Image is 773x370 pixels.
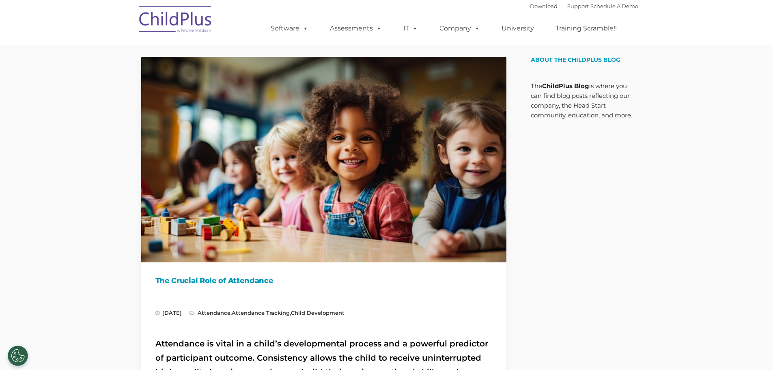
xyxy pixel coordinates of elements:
[155,275,492,287] h1: The Crucial Role of Attendance
[590,3,638,9] a: Schedule A Demo
[322,20,390,37] a: Assessments
[530,3,638,9] font: |
[291,309,345,316] a: Child Development
[141,57,506,262] img: ChildPlus - The Crucial Role of Attendance
[135,0,216,41] img: ChildPlus by Procare Solutions
[531,81,632,120] p: The is where you can find blog posts reflecting our company, the Head Start community, education,...
[395,20,426,37] a: IT
[530,3,558,9] a: Download
[232,309,290,316] a: Attendance Tracking
[567,3,589,9] a: Support
[263,20,317,37] a: Software
[542,82,589,90] strong: ChildPlus Blog
[8,346,28,366] button: Cookies Settings
[198,309,230,316] a: Attendance
[431,20,488,37] a: Company
[547,20,625,37] a: Training Scramble!!
[531,56,620,63] span: About the ChildPlus Blog
[493,20,542,37] a: University
[189,309,345,316] span: , ,
[155,309,182,316] span: [DATE]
